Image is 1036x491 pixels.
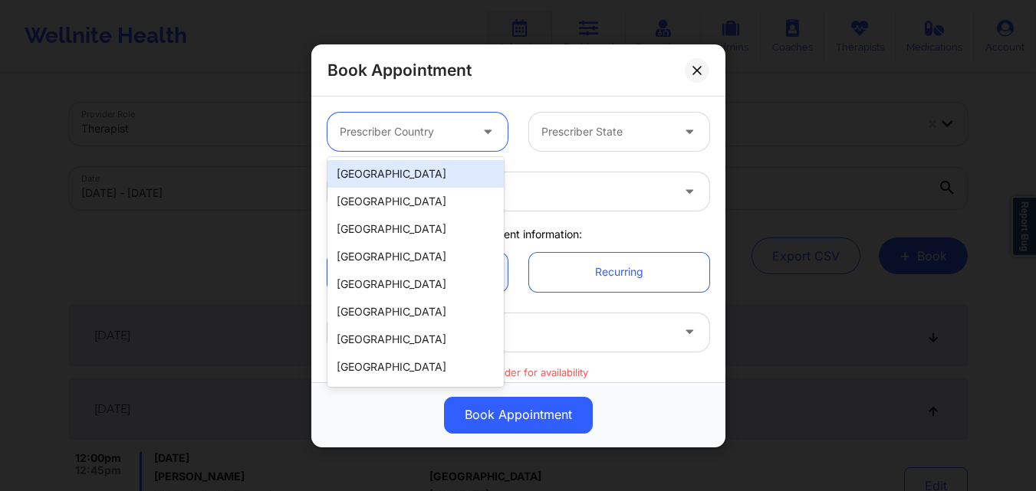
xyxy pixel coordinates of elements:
div: [GEOGRAPHIC_DATA] [327,188,504,215]
div: [GEOGRAPHIC_DATA] [327,381,504,408]
div: [GEOGRAPHIC_DATA] [327,353,504,381]
a: Recurring [529,252,709,291]
h2: Book Appointment [327,60,472,80]
div: [GEOGRAPHIC_DATA] [327,298,504,326]
a: Single [327,252,508,291]
button: Book Appointment [444,396,593,433]
div: [GEOGRAPHIC_DATA] [327,243,504,270]
div: Appointment information: [317,227,720,242]
div: [GEOGRAPHIC_DATA] [327,215,504,243]
div: [GEOGRAPHIC_DATA] [327,160,504,188]
p: Select provider for availability [327,365,709,379]
div: [GEOGRAPHIC_DATA] [327,326,504,353]
div: [GEOGRAPHIC_DATA] [327,270,504,298]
